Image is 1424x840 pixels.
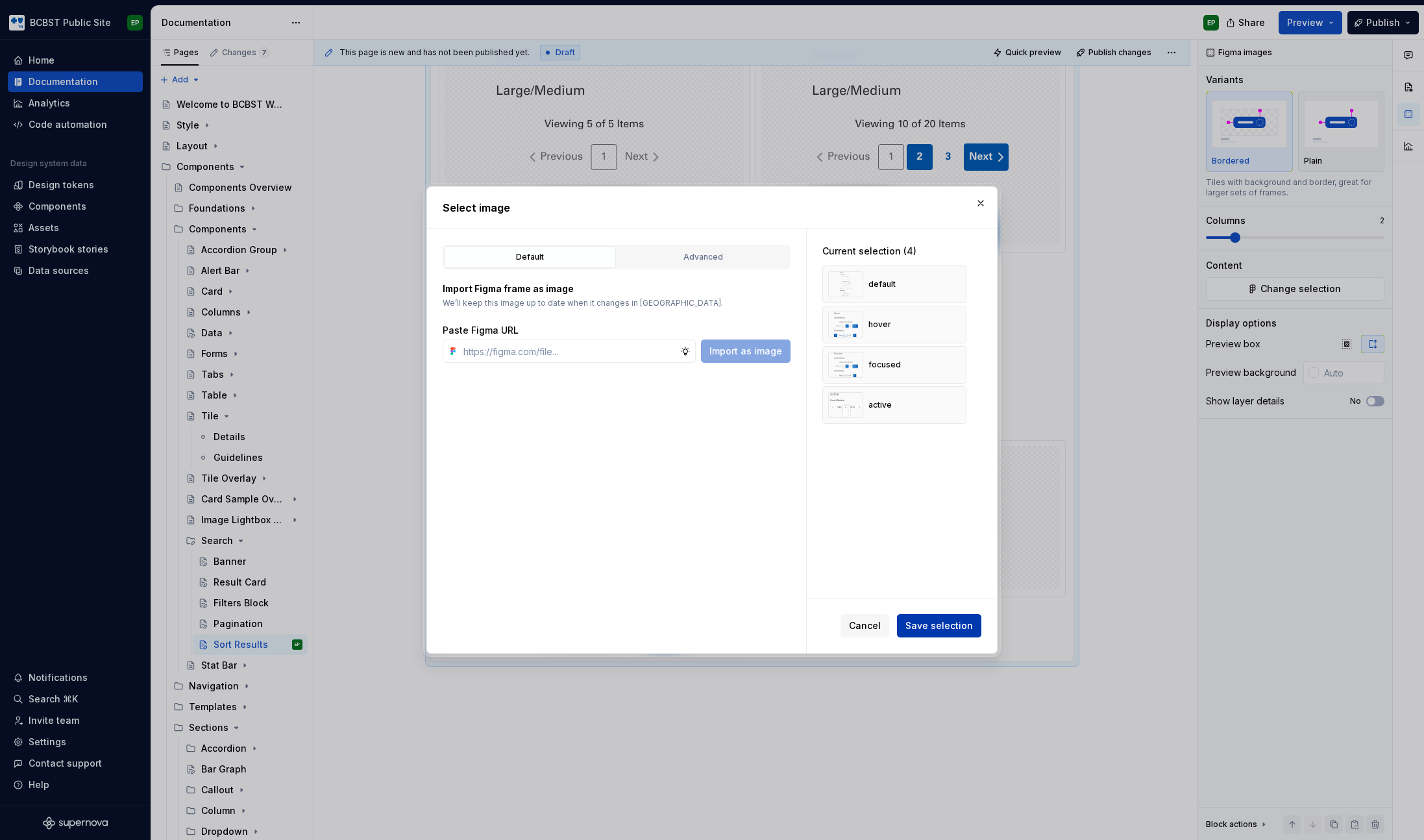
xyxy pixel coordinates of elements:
p: Import Figma frame as image [443,282,791,295]
div: Current selection (4) [822,245,966,258]
div: default [868,279,896,290]
button: Cancel [841,614,889,637]
div: Advanced [622,251,785,264]
div: hover [868,319,891,330]
h2: Select image [443,200,981,216]
label: Paste Figma URL [443,324,519,337]
input: https://figma.com/file... [458,340,680,363]
button: Save selection [897,614,981,637]
div: Default [448,251,611,264]
span: Save selection [905,619,973,632]
div: active [868,400,892,410]
div: focused [868,360,901,370]
p: We’ll keep this image up to date when it changes in [GEOGRAPHIC_DATA]. [443,298,791,308]
span: Cancel [849,619,881,632]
